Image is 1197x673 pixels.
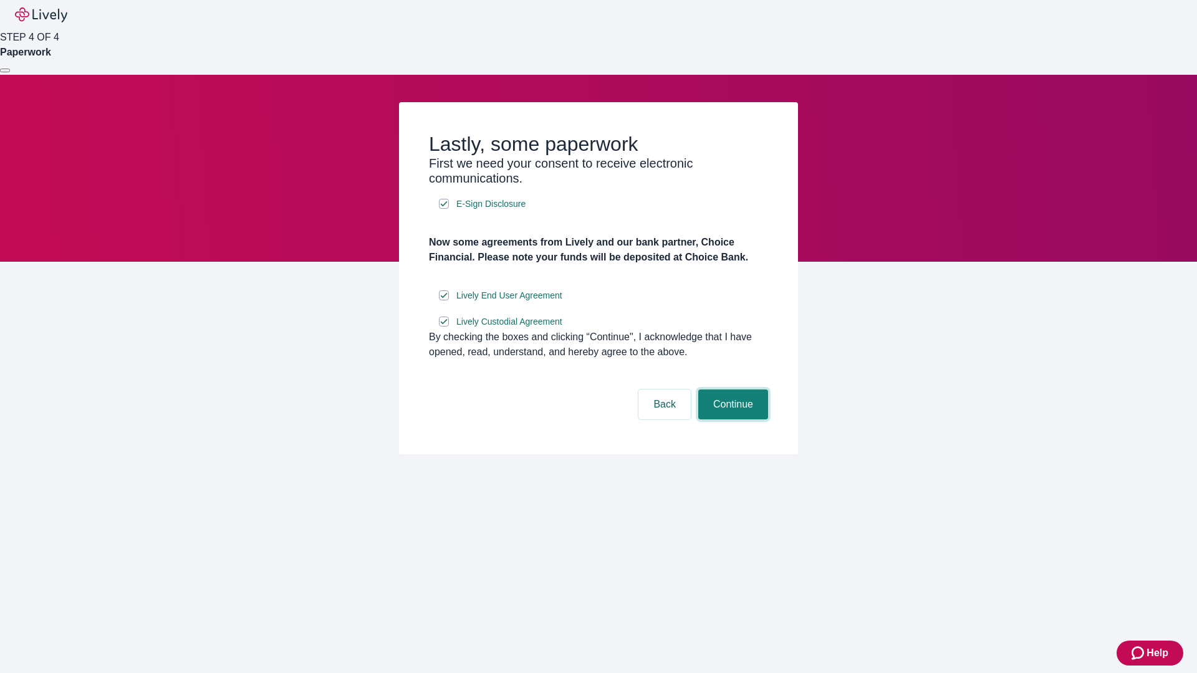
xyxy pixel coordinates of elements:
a: e-sign disclosure document [454,288,565,303]
h4: Now some agreements from Lively and our bank partner, Choice Financial. Please note your funds wi... [429,235,768,265]
div: By checking the boxes and clicking “Continue", I acknowledge that I have opened, read, understand... [429,330,768,360]
span: Lively End User Agreement [456,289,562,302]
span: Help [1147,646,1168,661]
h2: Lastly, some paperwork [429,132,768,156]
h3: First we need your consent to receive electronic communications. [429,156,768,186]
svg: Zendesk support icon [1132,646,1147,661]
a: e-sign disclosure document [454,196,528,212]
button: Zendesk support iconHelp [1117,641,1183,666]
span: E-Sign Disclosure [456,198,526,211]
img: Lively [15,7,67,22]
button: Back [638,389,691,419]
button: Continue [698,389,768,419]
a: e-sign disclosure document [454,314,565,330]
span: Lively Custodial Agreement [456,315,562,328]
